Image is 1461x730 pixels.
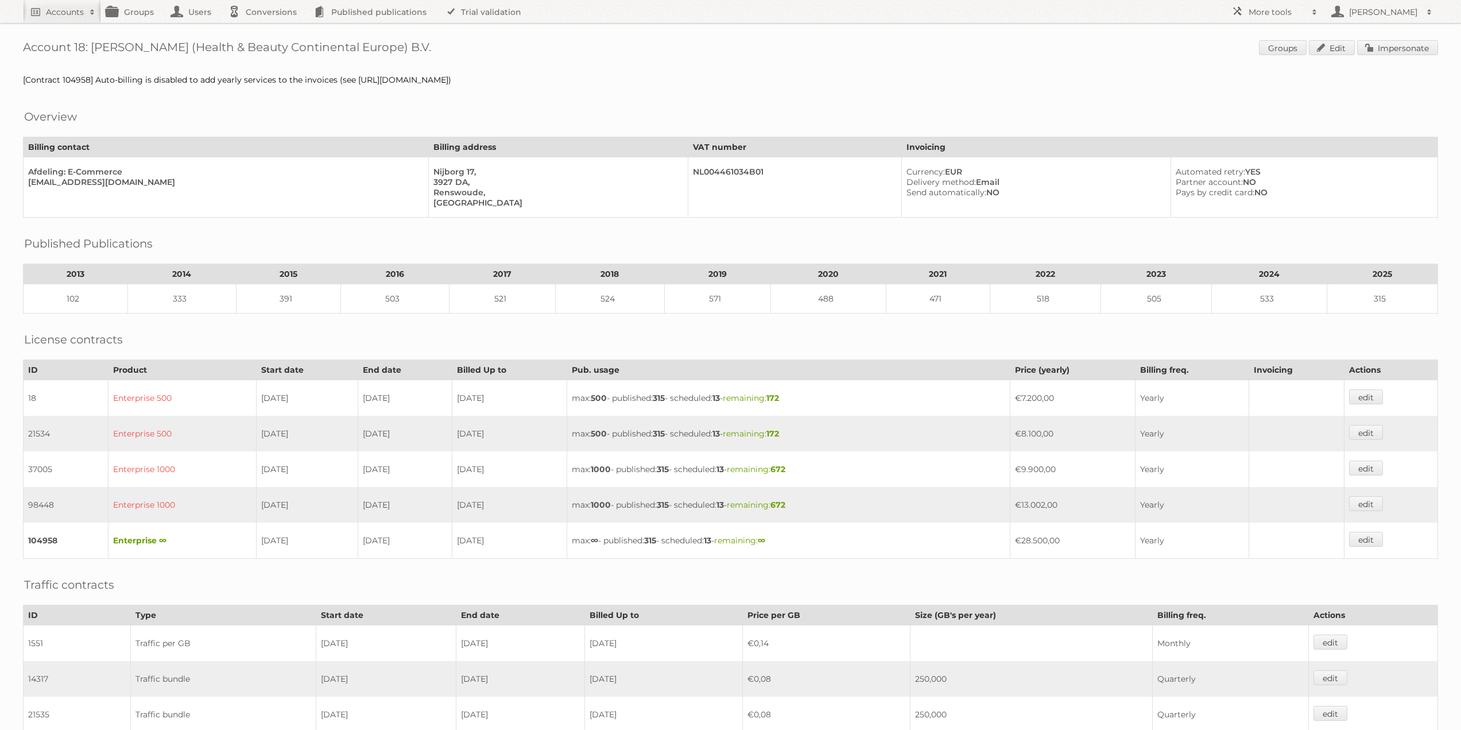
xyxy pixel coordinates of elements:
[428,137,688,157] th: Billing address
[766,393,779,403] strong: 172
[591,500,611,510] strong: 1000
[743,605,910,625] th: Price per GB
[108,487,257,523] td: Enterprise 1000
[1176,167,1428,177] div: YES
[452,523,567,559] td: [DATE]
[1010,380,1136,416] td: €7.200,00
[1176,177,1243,187] span: Partner account:
[906,177,1162,187] div: Email
[340,284,449,314] td: 503
[23,40,1438,57] h1: Account 18: [PERSON_NAME] (Health & Beauty Continental Europe) B.V.
[644,535,656,546] strong: 315
[1344,360,1437,380] th: Actions
[886,284,990,314] td: 471
[24,284,128,314] td: 102
[1010,416,1136,451] td: €8.100,00
[567,360,1010,380] th: Pub. usage
[653,393,665,403] strong: 315
[1349,496,1383,511] a: edit
[24,576,114,593] h2: Traffic contracts
[24,108,77,125] h2: Overview
[770,264,886,284] th: 2020
[24,264,128,284] th: 2013
[770,500,785,510] strong: 672
[688,137,901,157] th: VAT number
[456,625,584,662] td: [DATE]
[1249,6,1306,18] h2: More tools
[664,264,770,284] th: 2019
[1176,187,1254,198] span: Pays by credit card:
[456,661,584,697] td: [DATE]
[456,605,584,625] th: End date
[567,416,1010,451] td: max: - published: - scheduled: -
[657,500,669,510] strong: 315
[1212,284,1327,314] td: 533
[567,380,1010,416] td: max: - published: - scheduled: -
[449,284,555,314] td: 521
[906,167,945,177] span: Currency:
[990,264,1101,284] th: 2022
[712,393,720,403] strong: 13
[131,605,316,625] th: Type
[358,451,452,487] td: [DATE]
[316,661,456,697] td: [DATE]
[236,284,340,314] td: 391
[24,523,108,559] td: 104958
[1309,40,1355,55] a: Edit
[452,380,567,416] td: [DATE]
[704,535,711,546] strong: 13
[664,284,770,314] td: 571
[452,487,567,523] td: [DATE]
[316,605,456,625] th: Start date
[236,264,340,284] th: 2015
[131,625,316,662] td: Traffic per GB
[24,625,131,662] td: 1551
[591,393,607,403] strong: 500
[24,661,131,697] td: 14317
[585,605,743,625] th: Billed Up to
[1135,451,1249,487] td: Yearly
[1010,487,1136,523] td: €13.002,00
[1152,661,1309,697] td: Quarterly
[688,157,901,218] td: NL004461034B01
[127,284,236,314] td: 333
[108,451,257,487] td: Enterprise 1000
[1152,625,1309,662] td: Monthly
[257,360,358,380] th: Start date
[1349,425,1383,440] a: edit
[766,428,779,439] strong: 172
[591,428,607,439] strong: 500
[727,464,785,474] span: remaining:
[257,523,358,559] td: [DATE]
[358,523,452,559] td: [DATE]
[433,198,679,208] div: [GEOGRAPHIC_DATA]
[1101,264,1212,284] th: 2023
[1135,523,1249,559] td: Yearly
[257,416,358,451] td: [DATE]
[906,187,986,198] span: Send automatically:
[24,451,108,487] td: 37005
[28,177,419,187] div: [EMAIL_ADDRESS][DOMAIN_NAME]
[433,187,679,198] div: Renswoude,
[23,75,1438,85] div: [Contract 104958] Auto-billing is disabled to add yearly services to the invoices (see [URL][DOMA...
[1212,264,1327,284] th: 2024
[24,416,108,451] td: 21534
[591,464,611,474] strong: 1000
[452,416,567,451] td: [DATE]
[653,428,665,439] strong: 315
[901,137,1437,157] th: Invoicing
[910,661,1152,697] td: 250,000
[24,380,108,416] td: 18
[1152,605,1309,625] th: Billing freq.
[340,264,449,284] th: 2016
[108,380,257,416] td: Enterprise 500
[758,535,765,546] strong: ∞
[24,235,153,252] h2: Published Publications
[257,380,358,416] td: [DATE]
[108,416,257,451] td: Enterprise 500
[358,416,452,451] td: [DATE]
[127,264,236,284] th: 2014
[358,360,452,380] th: End date
[131,661,316,697] td: Traffic bundle
[1010,360,1136,380] th: Price (yearly)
